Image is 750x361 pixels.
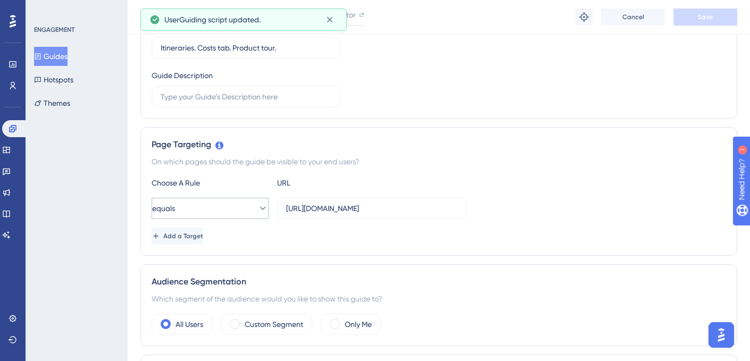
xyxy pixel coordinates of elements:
span: Add a Target [163,232,203,240]
div: Hi [PERSON_NAME], [17,51,166,61]
span: Save [698,13,713,21]
div: I'm leaving this copy Guide and segment named UG TEST, for your convenience. You can delete them ... [17,200,166,304]
label: Only Me [345,318,372,331]
textarea: Message… [9,291,204,309]
div: 1 [74,5,77,14]
div: ENGAGEMENT [34,26,74,34]
button: go back [7,4,27,24]
button: Hotspots [34,70,73,89]
button: Upload attachment [51,314,59,322]
button: Send a message… [182,309,199,326]
button: Home [166,4,187,24]
div: Hi [PERSON_NAME],As this Guide is inactive, I cannot see it but I created a copy of it and segmen... [9,44,174,311]
div: On which pages should the guide be visible to your end users? [152,155,726,168]
label: All Users [176,318,203,331]
button: Cancel [601,9,665,26]
div: Simay says… [9,44,204,334]
div: Guide Description [152,69,213,82]
span: UserGuiding script updated. [164,13,261,26]
span: Cancel [622,13,644,21]
label: Custom Segment [245,318,303,331]
img: Profile image for Simay [30,6,47,23]
button: Gif picker [34,314,42,322]
button: Save [673,9,737,26]
iframe: UserGuiding AI Assistant Launcher [705,319,737,351]
button: Guides [34,47,68,66]
div: As this Guide is inactive, I cannot see it but I created a copy of it and segmented only my own u... [17,66,166,118]
input: Type your Guide’s Name here [161,42,332,54]
span: equals [152,202,175,215]
div: URL [277,177,394,189]
h1: Simay [52,5,77,13]
div: Close [187,4,206,23]
p: Active 6h ago [52,13,99,24]
button: Add a Target [152,228,203,245]
div: Page Targeting [152,138,726,151]
a: Flush your DNS [17,263,165,282]
div: Audience Segmentation [152,275,726,288]
div: Which segment of the audience would you like to show this guide to? [152,292,726,305]
button: Themes [34,94,70,113]
div: Choose A Rule [152,177,269,189]
button: Emoji picker [16,314,25,322]
span: Need Help? [25,3,66,15]
input: yourwebsite.com/path [286,203,457,214]
input: Type your Guide’s Description here [161,91,332,103]
button: equals [152,198,269,219]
